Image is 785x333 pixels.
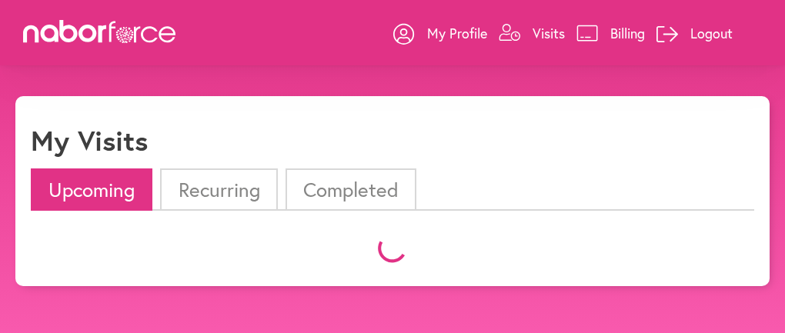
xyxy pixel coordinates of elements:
a: My Profile [393,10,487,56]
h1: My Visits [31,124,148,157]
p: Billing [610,24,645,42]
a: Logout [656,10,733,56]
a: Billing [576,10,645,56]
p: Visits [533,24,565,42]
li: Upcoming [31,168,152,211]
p: Logout [690,24,733,42]
li: Recurring [160,168,277,211]
p: My Profile [427,24,487,42]
a: Visits [499,10,565,56]
li: Completed [286,168,416,211]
